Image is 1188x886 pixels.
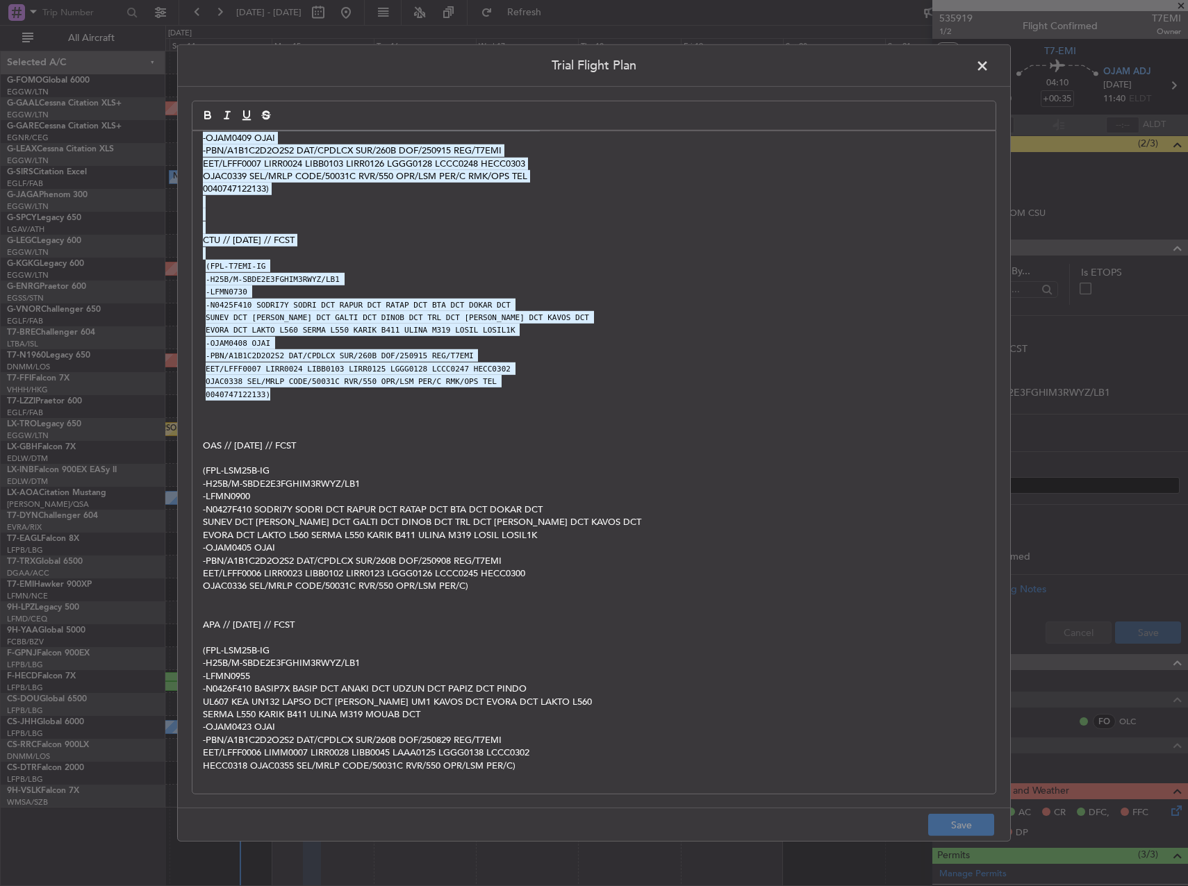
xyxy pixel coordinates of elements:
p: EVORA DCT LAKTO L560 SERMA L550 KARIK B411 ULINA M319 LOSIL LOSIL1K [203,528,985,541]
p: -PBN/A1B1C2D2O2S2 DAT/CPDLCX SUR/260B DOF/250908 REG/T7EMI [203,554,985,567]
p: OAS // [DATE] // FCST [203,439,985,451]
p: (FPL-LSM25B-IG [203,644,985,657]
p: -OJAM0405 OJAI [203,542,985,554]
p: OJAC0336 SEL/MRLP CODE/50031C RVR/550 OPR/LSM PER/C) [203,580,985,592]
p: SUNEV DCT [PERSON_NAME] DCT GALTI DCT DINOB DCT TRL DCT [PERSON_NAME] DCT KAVOS DCT [203,516,985,528]
p: EET/LFFF0006 LIRR0023 LIBB0102 LIRR0123 LGGG0126 LCCC0245 HECC0300 [203,567,985,580]
p: (FPL-LSM25B-IG [203,465,985,477]
p: -N0427F410 SODRI7Y SODRI DCT RAPUR DCT RATAP DCT BTA DCT DOKAR DCT [203,503,985,516]
p: APA // [DATE] // FCST [203,619,985,631]
p: -LFMN0900 [203,490,985,503]
p: -H25B/M-SBDE2E3FGHIM3RWYZ/LB1 [203,478,985,490]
